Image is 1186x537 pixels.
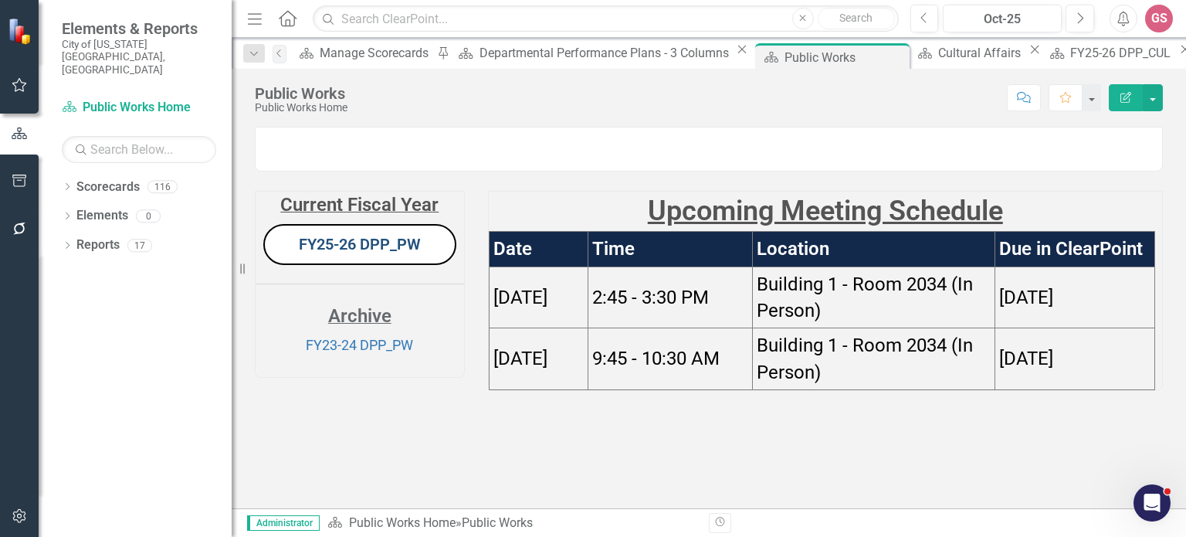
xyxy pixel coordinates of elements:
[948,10,1056,29] div: Oct-25
[320,43,433,63] div: Manage Scorecards
[493,348,547,369] span: [DATE]
[592,287,709,308] span: 2:45 - 3:30 PM
[648,195,1003,227] strong: Upcoming Meeting Schedule
[76,207,128,225] a: Elements
[999,287,1053,308] span: [DATE]
[62,38,216,76] small: City of [US_STATE][GEOGRAPHIC_DATA], [GEOGRAPHIC_DATA]
[1145,5,1173,32] button: GS
[76,178,140,196] a: Scorecards
[493,238,532,260] strong: Date
[479,43,733,63] div: Departmental Performance Plans - 3 Columns
[462,515,533,530] div: Public Works
[784,48,906,67] div: Public Works
[452,43,732,63] a: Departmental Performance Plans - 3 Columns
[8,18,35,45] img: ClearPoint Strategy
[839,12,873,24] span: Search
[263,224,456,265] button: FY25-26 DPP_PW
[592,348,720,369] span: 9:45 - 10:30 AM
[1045,43,1175,63] a: FY25-26 DPP_CUL
[280,194,439,216] strong: Current Fiscal Year
[255,85,347,102] div: Public Works
[938,43,1025,63] div: Cultural Affairs
[913,43,1025,63] a: Cultural Affairs
[328,305,391,327] strong: Archive
[999,238,1143,260] strong: Due in ClearPoint
[62,99,216,117] a: Public Works Home
[136,209,161,223] div: 0
[306,337,413,353] a: FY23-24 DPP_PW
[255,102,347,114] div: Public Works Home
[127,239,152,252] div: 17
[592,238,635,260] strong: Time
[1070,43,1175,63] div: FY25-26 DPP_CUL
[757,238,829,260] strong: Location
[999,348,1053,369] span: [DATE]
[247,515,320,531] span: Administrator
[294,43,433,63] a: Manage Scorecards
[349,515,456,530] a: Public Works Home
[327,515,697,532] div: »
[1133,484,1171,522] iframe: Intercom live chat
[943,5,1062,32] button: Oct-25
[299,235,421,253] a: FY25-26 DPP_PW
[62,136,216,163] input: Search Below...
[818,8,895,29] button: Search
[62,19,216,38] span: Elements & Reports
[313,5,898,32] input: Search ClearPoint...
[757,274,973,321] span: Building 1 - Room 2034 (In Person)
[757,335,973,382] span: Building 1 - Room 2034 (In Person)
[76,236,120,254] a: Reports
[147,180,178,193] div: 116
[493,287,547,308] span: [DATE]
